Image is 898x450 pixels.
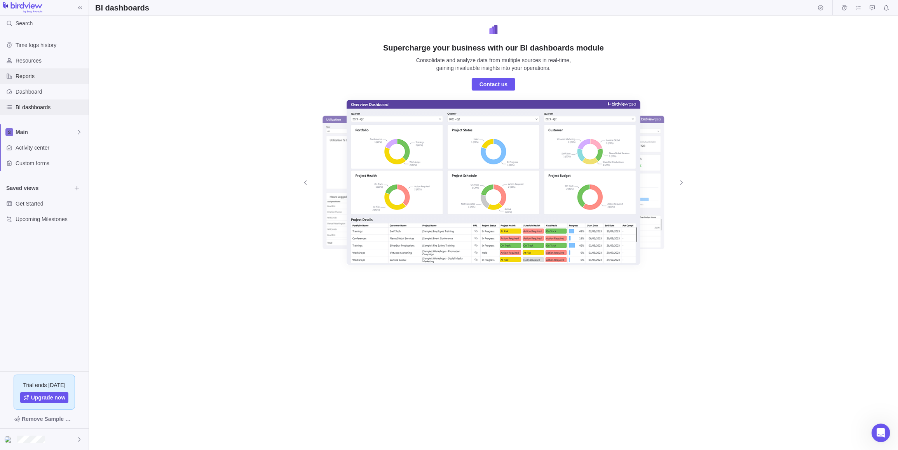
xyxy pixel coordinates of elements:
span: Dashboard [16,88,85,96]
a: Notifications [881,6,892,12]
span: Saved views [6,184,71,192]
span: Reports [16,72,85,80]
div: Miha Pertot [5,435,14,444]
h2: Supercharge your business with our BI dashboards module [383,42,604,53]
span: Time logs [839,2,850,13]
span: Contact us [472,78,515,91]
span: Notifications [881,2,892,13]
span: Remove Sample Data [22,414,75,424]
span: BI dashboards [16,103,85,111]
span: Get Started [16,200,85,208]
img: logo [3,2,42,13]
span: Upgrade now [31,394,66,401]
img: Show [5,436,14,443]
span: Upcoming Milestones [16,215,85,223]
span: Contact us [480,80,507,89]
span: My assignments [853,2,864,13]
span: Resources [16,57,85,65]
iframe: Intercom live chat [872,424,890,442]
a: Time logs [839,6,850,12]
h2: BI dashboards [95,2,149,13]
span: Remove Sample Data [6,413,82,425]
span: Main [16,128,76,136]
div: Consolidate and analyze data from multiple sources in real-time, gaining invaluable insights into... [412,56,575,72]
span: Start timer [815,2,826,13]
span: Time logs history [16,41,85,49]
a: Upgrade now [20,392,69,403]
a: Approval requests [867,6,878,12]
a: My assignments [853,6,864,12]
span: Custom forms [16,159,85,167]
span: Search [16,19,33,27]
span: Activity center [16,144,85,152]
span: Approval requests [867,2,878,13]
span: Trial ends [DATE] [23,381,66,389]
span: Browse views [71,183,82,194]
